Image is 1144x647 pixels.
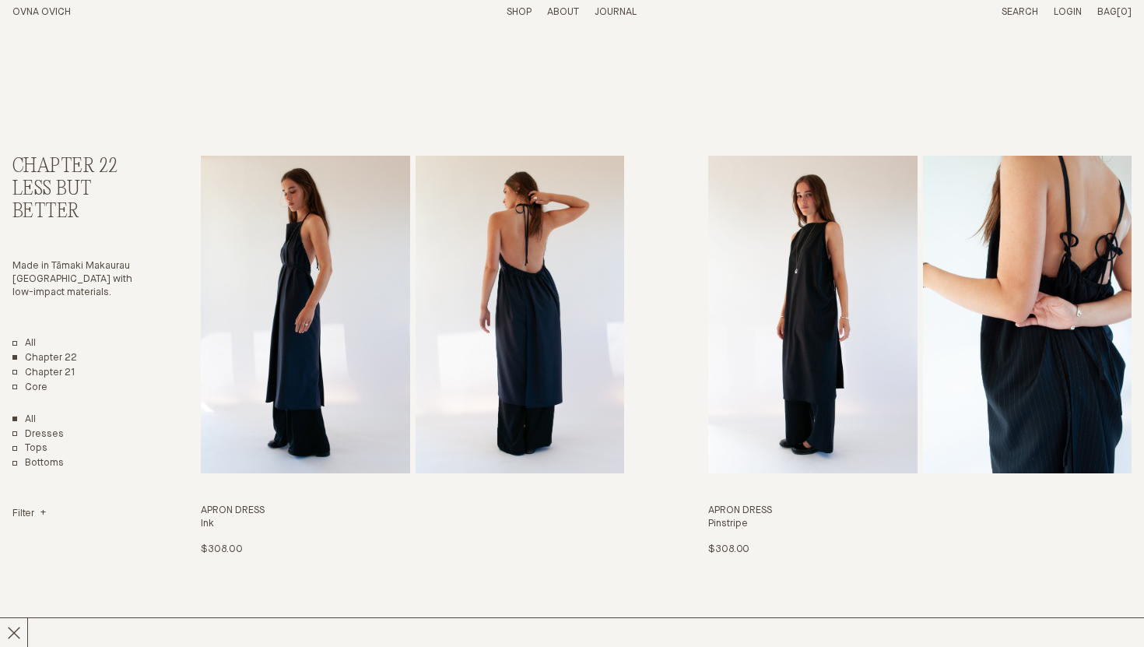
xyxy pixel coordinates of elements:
[12,508,46,521] summary: Filter
[12,413,36,427] a: Show All
[12,156,142,178] h2: Chapter 22
[595,7,637,17] a: Journal
[708,518,1132,531] h4: Pinstripe
[507,7,532,17] a: Shop
[12,457,64,470] a: Bottoms
[708,156,917,473] img: Apron Dress
[708,505,1132,518] h3: Apron Dress
[12,7,71,17] a: Home
[708,543,749,557] p: $308.00
[12,367,75,380] a: Chapter 21
[1054,7,1082,17] a: Login
[12,442,47,455] a: Tops
[12,337,36,350] a: All
[708,156,1132,557] a: Apron Dress
[12,428,64,441] a: Dresses
[201,156,624,557] a: Apron Dress
[12,352,77,365] a: Chapter 22
[201,156,409,473] img: Apron Dress
[201,543,242,557] p: $308.00
[547,6,579,19] summary: About
[12,260,142,300] p: Made in Tāmaki Makaurau [GEOGRAPHIC_DATA] with low-impact materials.
[12,178,142,223] h3: Less But Better
[1097,7,1117,17] span: Bag
[1117,7,1132,17] span: [0]
[201,505,624,518] h3: Apron Dress
[1002,7,1038,17] a: Search
[12,382,47,395] a: Core
[201,518,624,531] h4: Ink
